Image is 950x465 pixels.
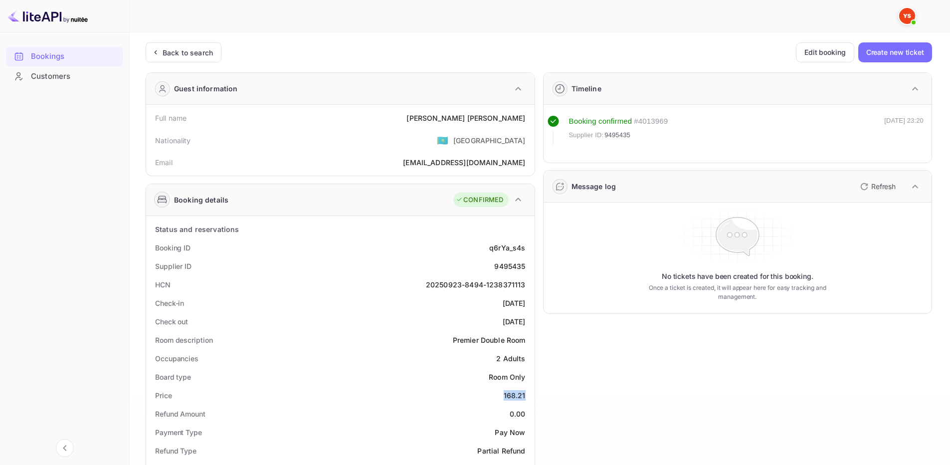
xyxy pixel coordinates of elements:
div: Message log [571,181,616,192]
div: 0.00 [510,409,526,419]
p: Once a ticket is created, it will appear here for easy tracking and management. [633,283,842,301]
div: Supplier ID [155,261,191,271]
div: 2 Adults [496,353,525,364]
div: Refund Amount [155,409,205,419]
div: Nationality [155,135,191,146]
div: [EMAIL_ADDRESS][DOMAIN_NAME] [403,157,525,168]
button: Edit booking [796,42,854,62]
p: No tickets have been created for this booking. [662,271,813,281]
div: Booking confirmed [569,116,632,127]
div: 20250923-8494-1238371113 [426,279,526,290]
a: Bookings [6,47,123,65]
div: Guest information [174,83,238,94]
span: 9495435 [604,130,630,140]
div: Customers [6,67,123,86]
span: United States [437,131,448,149]
div: Booking details [174,195,228,205]
div: 168.21 [504,390,526,401]
button: Create new ticket [858,42,932,62]
div: Room Only [489,372,525,382]
div: # 4013969 [634,116,668,127]
div: Bookings [31,51,118,62]
div: Booking ID [155,242,190,253]
div: [PERSON_NAME] [PERSON_NAME] [406,113,525,123]
p: Refresh [871,181,896,192]
div: Price [155,390,172,401]
button: Collapse navigation [56,439,74,457]
div: 9495435 [494,261,525,271]
div: Room description [155,335,212,345]
div: Refund Type [155,446,196,456]
a: Customers [6,67,123,85]
div: CONFIRMED [456,195,503,205]
div: Back to search [163,47,213,58]
div: [GEOGRAPHIC_DATA] [453,135,526,146]
div: HCN [155,279,171,290]
div: Timeline [571,83,601,94]
div: Pay Now [495,427,525,438]
div: [DATE] [503,298,526,308]
div: Full name [155,113,187,123]
div: Premier Double Room [453,335,526,345]
img: LiteAPI logo [8,8,88,24]
div: Bookings [6,47,123,66]
div: Board type [155,372,191,382]
div: Occupancies [155,353,198,364]
div: Status and reservations [155,224,239,234]
div: q6rYa_s4s [489,242,525,253]
div: Check-in [155,298,184,308]
div: Partial Refund [477,446,525,456]
div: [DATE] [503,316,526,327]
div: Customers [31,71,118,82]
div: Payment Type [155,427,202,438]
div: Check out [155,316,188,327]
div: [DATE] 23:20 [884,116,924,145]
img: Yandex Support [899,8,915,24]
span: Supplier ID: [569,130,604,140]
button: Refresh [854,179,900,195]
div: Email [155,157,173,168]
